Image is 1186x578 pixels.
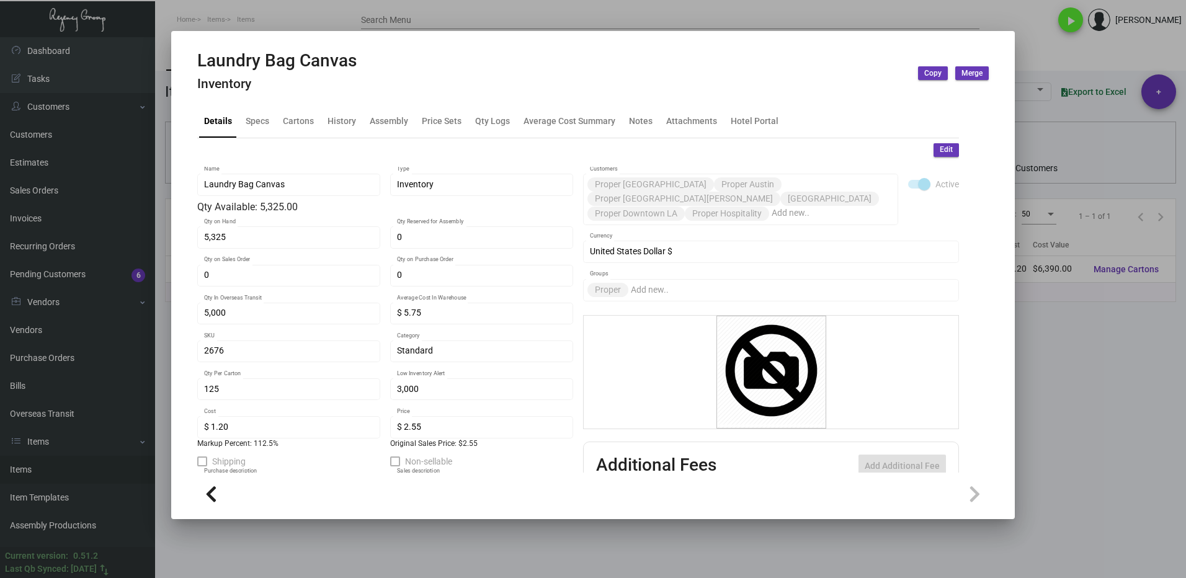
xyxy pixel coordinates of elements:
mat-chip: Proper [587,283,628,297]
div: Details [204,114,232,127]
span: Active [935,177,959,192]
div: Current version: [5,549,68,562]
div: 0.51.2 [73,549,98,562]
button: Merge [955,66,989,80]
div: Last Qb Synced: [DATE] [5,562,97,576]
div: Attachments [666,114,717,127]
mat-chip: Proper Hospitality [685,207,769,221]
div: Hotel Portal [731,114,778,127]
mat-chip: Proper Downtown LA [587,207,685,221]
span: Copy [924,68,942,79]
mat-chip: [GEOGRAPHIC_DATA] [780,192,879,206]
h2: Laundry Bag Canvas [197,50,357,71]
mat-chip: Proper Austin [714,177,782,192]
input: Add new.. [772,208,892,218]
div: Notes [629,114,653,127]
div: Price Sets [422,114,461,127]
span: Shipping [212,454,246,469]
div: Average Cost Summary [524,114,615,127]
div: Qty Available: 5,325.00 [197,200,573,215]
div: Qty Logs [475,114,510,127]
h4: Inventory [197,76,357,92]
div: Cartons [283,114,314,127]
mat-chip: Proper [GEOGRAPHIC_DATA] [587,177,714,192]
button: Add Additional Fee [858,455,946,477]
h2: Additional Fees [596,455,716,477]
mat-chip: Proper [GEOGRAPHIC_DATA][PERSON_NAME] [587,192,780,206]
span: Non-sellable [405,454,452,469]
div: History [328,114,356,127]
button: Edit [934,143,959,157]
span: Edit [940,144,953,155]
button: Copy [918,66,948,80]
span: Merge [961,68,983,79]
div: Specs [246,114,269,127]
span: Add Additional Fee [865,461,940,471]
div: Assembly [370,114,408,127]
input: Add new.. [631,285,953,295]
